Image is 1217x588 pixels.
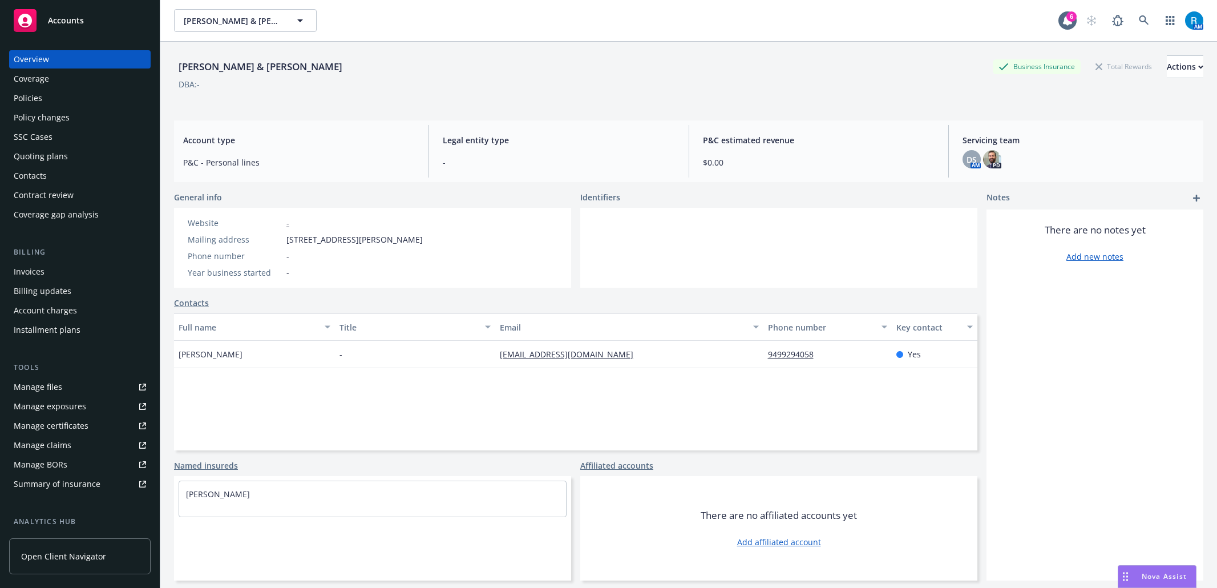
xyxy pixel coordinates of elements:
[188,217,282,229] div: Website
[986,191,1010,205] span: Notes
[443,156,674,168] span: -
[1106,9,1129,32] a: Report a Bug
[9,108,151,127] a: Policy changes
[9,89,151,107] a: Policies
[14,70,49,88] div: Coverage
[188,250,282,262] div: Phone number
[768,321,875,333] div: Phone number
[1118,565,1196,588] button: Nova Assist
[9,206,151,224] a: Coverage gap analysis
[339,348,342,360] span: -
[500,349,642,360] a: [EMAIL_ADDRESS][DOMAIN_NAME]
[1142,571,1187,581] span: Nova Assist
[9,5,151,37] a: Accounts
[983,150,1001,168] img: photo
[14,282,71,300] div: Billing updates
[184,15,282,27] span: [PERSON_NAME] & [PERSON_NAME]
[48,16,84,25] span: Accounts
[174,9,317,32] button: [PERSON_NAME] & [PERSON_NAME]
[9,167,151,185] a: Contacts
[9,247,151,258] div: Billing
[14,436,71,454] div: Manage claims
[1185,11,1203,30] img: photo
[1167,56,1203,78] div: Actions
[1167,55,1203,78] button: Actions
[9,70,151,88] a: Coverage
[21,550,106,562] span: Open Client Navigator
[174,59,347,74] div: [PERSON_NAME] & [PERSON_NAME]
[9,417,151,435] a: Manage certificates
[1080,9,1103,32] a: Start snowing
[14,128,52,146] div: SSC Cases
[9,147,151,166] a: Quoting plans
[339,321,479,333] div: Title
[9,301,151,320] a: Account charges
[186,489,250,500] a: [PERSON_NAME]
[14,263,45,281] div: Invoices
[9,50,151,69] a: Overview
[179,348,242,360] span: [PERSON_NAME]
[9,186,151,204] a: Contract review
[9,516,151,527] div: Analytics hub
[14,50,49,69] div: Overview
[443,134,674,146] span: Legal entity type
[9,282,151,300] a: Billing updates
[179,321,318,333] div: Full name
[967,154,977,166] span: DS
[701,509,857,522] span: There are no affiliated accounts yet
[286,218,289,228] a: -
[14,89,42,107] div: Policies
[580,191,620,203] span: Identifiers
[14,167,47,185] div: Contacts
[14,456,67,474] div: Manage BORs
[14,475,100,493] div: Summary of insurance
[174,313,335,341] button: Full name
[1066,251,1123,263] a: Add new notes
[335,313,496,341] button: Title
[9,475,151,493] a: Summary of insurance
[14,147,68,166] div: Quoting plans
[763,313,892,341] button: Phone number
[908,348,921,360] span: Yes
[14,186,74,204] div: Contract review
[14,378,62,396] div: Manage files
[1045,223,1146,237] span: There are no notes yet
[174,191,222,203] span: General info
[9,362,151,373] div: Tools
[892,313,977,341] button: Key contact
[179,78,200,90] div: DBA: -
[9,456,151,474] a: Manage BORs
[768,349,823,360] a: 9499294058
[174,297,209,309] a: Contacts
[9,263,151,281] a: Invoices
[993,59,1081,74] div: Business Insurance
[183,134,415,146] span: Account type
[1190,191,1203,205] a: add
[9,397,151,416] a: Manage exposures
[183,156,415,168] span: P&C - Personal lines
[9,321,151,339] a: Installment plans
[14,108,70,127] div: Policy changes
[188,233,282,245] div: Mailing address
[286,267,289,279] span: -
[737,536,821,548] a: Add affiliated account
[14,321,80,339] div: Installment plans
[580,460,653,472] a: Affiliated accounts
[1118,566,1133,587] div: Drag to move
[9,378,151,396] a: Manage files
[500,321,746,333] div: Email
[1090,59,1158,74] div: Total Rewards
[896,321,960,333] div: Key contact
[1159,9,1182,32] a: Switch app
[14,417,88,435] div: Manage certificates
[1066,11,1077,22] div: 6
[1133,9,1155,32] a: Search
[14,397,86,416] div: Manage exposures
[286,250,289,262] span: -
[9,128,151,146] a: SSC Cases
[188,267,282,279] div: Year business started
[9,436,151,454] a: Manage claims
[286,233,423,245] span: [STREET_ADDRESS][PERSON_NAME]
[14,206,99,224] div: Coverage gap analysis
